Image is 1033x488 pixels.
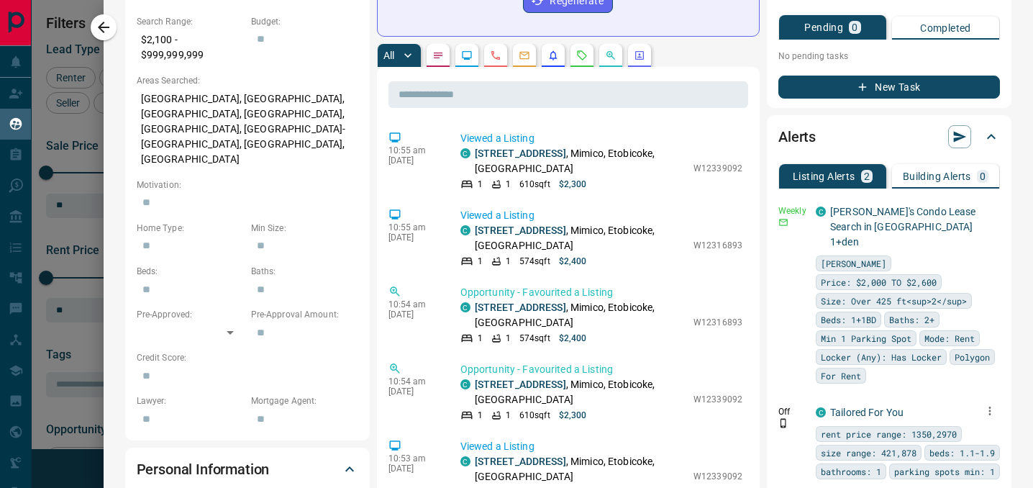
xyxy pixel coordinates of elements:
a: [STREET_ADDRESS] [475,302,566,313]
p: Home Type: [137,222,244,235]
span: Baths: 2+ [889,312,934,327]
span: Polygon [955,350,990,364]
svg: Email [778,217,788,227]
svg: Calls [490,50,501,61]
div: condos.ca [460,302,470,312]
span: rent price range: 1350,2970 [821,427,957,441]
span: Size: Over 425 ft<sup>2</sup> [821,294,967,308]
p: Credit Score: [137,351,358,364]
a: [PERSON_NAME]'s Condo Lease Search in [GEOGRAPHIC_DATA] 1+den [830,206,976,248]
p: Viewed a Listing [460,439,742,454]
h2: Alerts [778,125,816,148]
p: 1 [506,409,511,422]
div: condos.ca [460,225,470,235]
div: condos.ca [460,148,470,158]
p: Off [778,405,807,418]
svg: Lead Browsing Activity [461,50,473,61]
p: , Mimico, Etobicoke, [GEOGRAPHIC_DATA] [475,377,686,407]
p: Min Size: [251,222,358,235]
p: [DATE] [388,309,439,320]
p: Weekly [778,204,807,217]
svg: Agent Actions [634,50,645,61]
p: Viewed a Listing [460,208,742,223]
div: Personal Information [137,452,358,487]
p: $2,300 [559,178,587,191]
p: , Mimico, Etobicoke, [GEOGRAPHIC_DATA] [475,223,686,253]
p: 1 [478,255,483,268]
div: condos.ca [816,207,826,217]
p: , Mimico, Etobicoke, [GEOGRAPHIC_DATA] [475,454,686,484]
span: Mode: Rent [924,331,975,345]
p: 1 [478,409,483,422]
p: 1 [478,332,483,345]
svg: Listing Alerts [547,50,559,61]
p: W12316893 [693,239,742,252]
p: W12339092 [693,393,742,406]
div: condos.ca [460,456,470,466]
p: Areas Searched: [137,74,358,87]
p: [GEOGRAPHIC_DATA], [GEOGRAPHIC_DATA], [GEOGRAPHIC_DATA], [GEOGRAPHIC_DATA], [GEOGRAPHIC_DATA], [G... [137,87,358,171]
p: 10:55 am [388,222,439,232]
p: 610 sqft [519,178,550,191]
h2: Personal Information [137,458,270,481]
p: $2,100 - $999,999,999 [137,28,244,67]
span: size range: 421,878 [821,446,916,460]
p: W12316893 [693,316,742,329]
span: Min 1 Parking Spot [821,331,911,345]
p: Completed [920,23,971,33]
a: Tailored For You [830,407,904,418]
svg: Push Notification Only [778,418,788,428]
div: condos.ca [460,379,470,389]
p: 1 [478,178,483,191]
p: Pre-Approved: [137,308,244,321]
p: [DATE] [388,464,439,474]
p: $2,300 [559,409,587,422]
span: bathrooms: 1 [821,464,881,479]
p: 10:54 am [388,376,439,387]
span: parking spots min: 1 [894,464,995,479]
p: $2,400 [559,332,587,345]
a: [STREET_ADDRESS] [475,456,566,467]
p: Opportunity - Favourited a Listing [460,362,742,377]
p: No pending tasks [778,45,1000,67]
p: Motivation: [137,179,358,191]
svg: Opportunities [605,50,616,61]
p: Baths: [251,265,358,278]
p: W12339092 [693,162,742,175]
p: 574 sqft [519,255,550,268]
p: 1 [506,255,511,268]
p: , Mimico, Etobicoke, [GEOGRAPHIC_DATA] [475,146,686,176]
p: Mortgage Agent: [251,394,358,407]
a: [STREET_ADDRESS] [475,379,566,390]
p: 10:54 am [388,299,439,309]
p: Beds: [137,265,244,278]
p: 0 [980,171,986,181]
svg: Requests [576,50,588,61]
div: Alerts [778,119,1000,154]
p: 574 sqft [519,332,550,345]
p: [DATE] [388,155,439,166]
p: 10:55 am [388,145,439,155]
a: [STREET_ADDRESS] [475,148,566,159]
p: 610 sqft [519,409,550,422]
span: Price: $2,000 TO $2,600 [821,275,937,289]
p: W12339092 [693,470,742,483]
p: Listing Alerts [793,171,855,181]
svg: Emails [519,50,530,61]
svg: Notes [432,50,444,61]
p: $2,400 [559,255,587,268]
p: [DATE] [388,387,439,397]
p: Pre-Approval Amount: [251,308,358,321]
p: Budget: [251,15,358,28]
p: 10:53 am [388,453,439,464]
button: New Task [778,76,1000,99]
p: Building Alerts [903,171,971,181]
p: 1 [506,178,511,191]
p: , Mimico, Etobicoke, [GEOGRAPHIC_DATA] [475,300,686,330]
p: Pending [804,22,843,32]
span: Beds: 1+1BD [821,312,876,327]
p: Lawyer: [137,394,244,407]
span: beds: 1.1-1.9 [929,446,995,460]
p: All [383,50,395,60]
span: For Rent [821,369,861,383]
